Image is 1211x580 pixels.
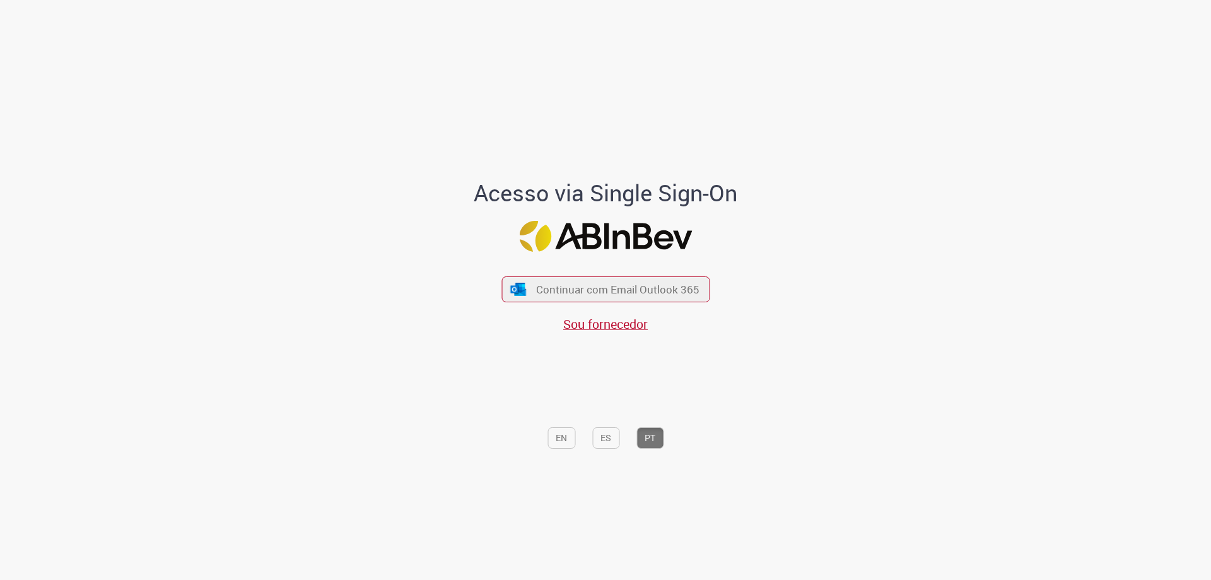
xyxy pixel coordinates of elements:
button: ícone Azure/Microsoft 360 Continuar com Email Outlook 365 [501,276,710,302]
img: ícone Azure/Microsoft 360 [510,283,527,296]
img: Logo ABInBev [519,221,692,252]
h1: Acesso via Single Sign-On [431,181,781,206]
button: EN [547,427,575,449]
span: Continuar com Email Outlook 365 [536,282,699,297]
button: ES [592,427,619,449]
a: Sou fornecedor [563,316,648,333]
button: PT [636,427,664,449]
